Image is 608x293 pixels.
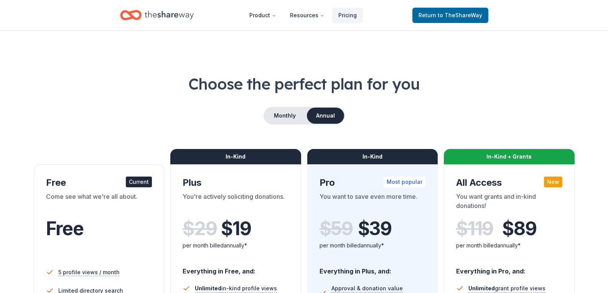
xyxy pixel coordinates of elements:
div: All Access [456,177,562,189]
div: Pro [320,177,426,189]
div: New [544,177,562,187]
div: per month billed annually* [456,241,562,250]
span: in-kind profile views [195,285,277,291]
div: In-Kind [170,149,301,164]
div: per month billed annually* [320,241,426,250]
span: $ 19 [221,218,251,239]
div: You want grants and in-kind donations! [456,192,562,213]
div: Everything in Pro, and: [456,260,562,276]
h1: Choose the perfect plan for you [31,73,577,95]
button: Annual [307,108,344,124]
div: per month billed annually* [183,241,289,250]
div: In-Kind + Grants [444,149,575,164]
div: Free [46,177,152,189]
span: Return [419,11,482,20]
button: Product [243,8,282,23]
a: Pricing [332,8,363,23]
span: to TheShareWay [438,12,482,18]
div: In-Kind [307,149,438,164]
span: Free [46,217,84,240]
button: Resources [284,8,331,23]
a: Home [120,6,194,24]
div: Current [126,177,152,187]
div: Everything in Plus, and: [320,260,426,276]
div: Everything in Free, and: [183,260,289,276]
div: You want to save even more time. [320,192,426,213]
span: $ 39 [358,218,392,239]
div: Plus [183,177,289,189]
span: $ 89 [502,218,536,239]
a: Returnto TheShareWay [412,8,488,23]
button: Monthly [264,108,305,124]
div: You're actively soliciting donations. [183,192,289,213]
span: 5 profile views / month [58,268,120,277]
nav: Main [243,6,363,24]
span: Unlimited [195,285,221,291]
div: Most popular [384,177,425,187]
span: Unlimited [468,285,495,291]
div: Come see what we're all about. [46,192,152,213]
span: grant profile views [468,285,545,291]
